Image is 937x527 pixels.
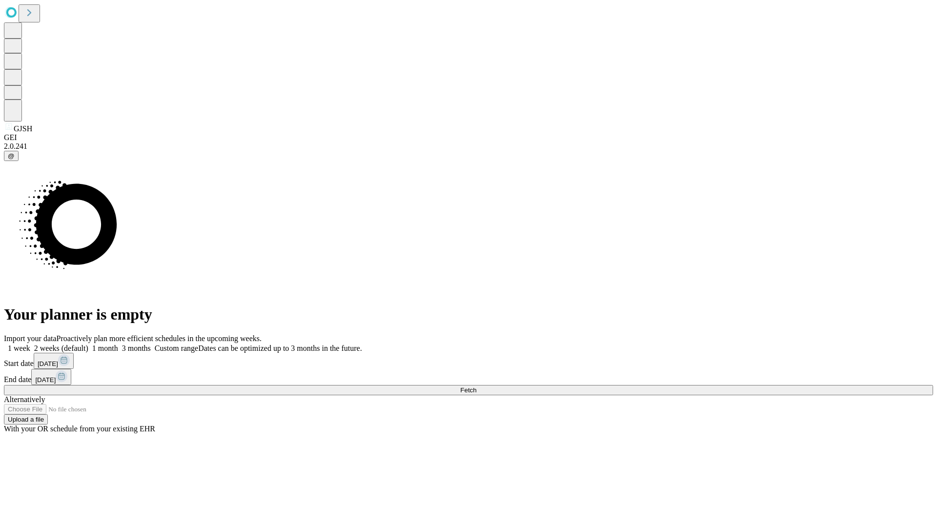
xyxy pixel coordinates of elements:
div: 2.0.241 [4,142,933,151]
span: [DATE] [35,376,56,384]
span: Alternatively [4,395,45,404]
div: Start date [4,353,933,369]
span: Dates can be optimized up to 3 months in the future. [198,344,362,352]
div: GEI [4,133,933,142]
span: GJSH [14,124,32,133]
span: 1 month [92,344,118,352]
span: Fetch [460,386,476,394]
button: [DATE] [34,353,74,369]
h1: Your planner is empty [4,305,933,324]
span: Import your data [4,334,57,343]
div: End date [4,369,933,385]
span: 1 week [8,344,30,352]
button: @ [4,151,19,161]
span: @ [8,152,15,160]
span: 2 weeks (default) [34,344,88,352]
span: Custom range [155,344,198,352]
span: Proactively plan more efficient schedules in the upcoming weeks. [57,334,262,343]
button: Upload a file [4,414,48,425]
span: [DATE] [38,360,58,367]
span: With your OR schedule from your existing EHR [4,425,155,433]
button: [DATE] [31,369,71,385]
button: Fetch [4,385,933,395]
span: 3 months [122,344,151,352]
